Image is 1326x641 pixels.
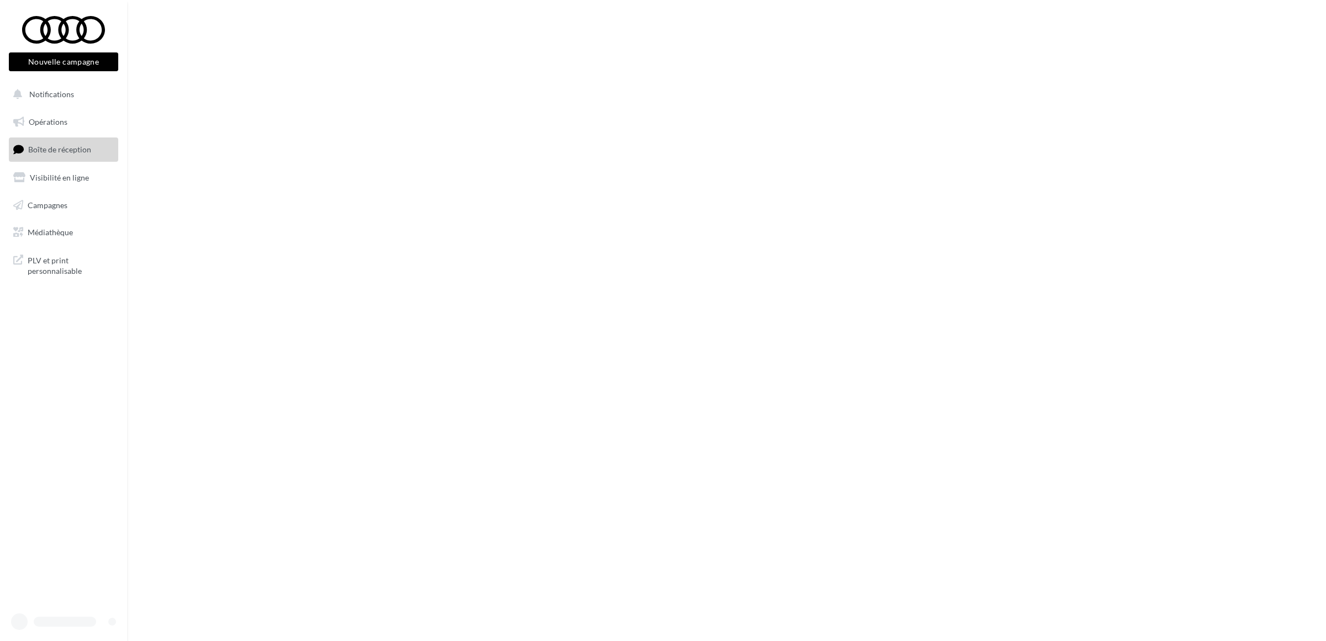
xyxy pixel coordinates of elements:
span: PLV et print personnalisable [28,253,114,277]
span: Médiathèque [28,227,73,237]
span: Notifications [29,89,74,99]
span: Visibilité en ligne [30,173,89,182]
button: Notifications [7,83,116,106]
a: Médiathèque [7,221,120,244]
a: Campagnes [7,194,120,217]
a: PLV et print personnalisable [7,248,120,281]
a: Visibilité en ligne [7,166,120,189]
span: Opérations [29,117,67,126]
span: Campagnes [28,200,67,209]
a: Boîte de réception [7,137,120,161]
button: Nouvelle campagne [9,52,118,71]
span: Boîte de réception [28,145,91,154]
a: Opérations [7,110,120,134]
